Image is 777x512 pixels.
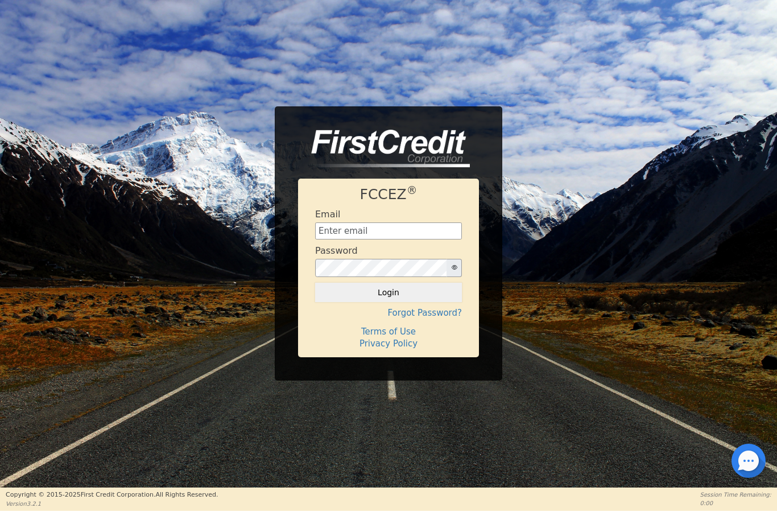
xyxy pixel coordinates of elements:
p: Version 3.2.1 [6,499,218,508]
p: 0:00 [700,499,771,507]
input: Enter email [315,222,462,240]
p: Session Time Remaining: [700,490,771,499]
h4: Privacy Policy [315,338,462,349]
sup: ® [407,184,418,196]
button: Login [315,283,462,302]
h1: FCCEZ [315,186,462,203]
img: logo-CMu_cnol.png [298,130,470,167]
input: password [315,259,447,277]
span: All Rights Reserved. [155,491,218,498]
h4: Password [315,245,358,256]
h4: Terms of Use [315,327,462,337]
h4: Email [315,209,340,220]
p: Copyright © 2015- 2025 First Credit Corporation. [6,490,218,500]
h4: Forgot Password? [315,308,462,318]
